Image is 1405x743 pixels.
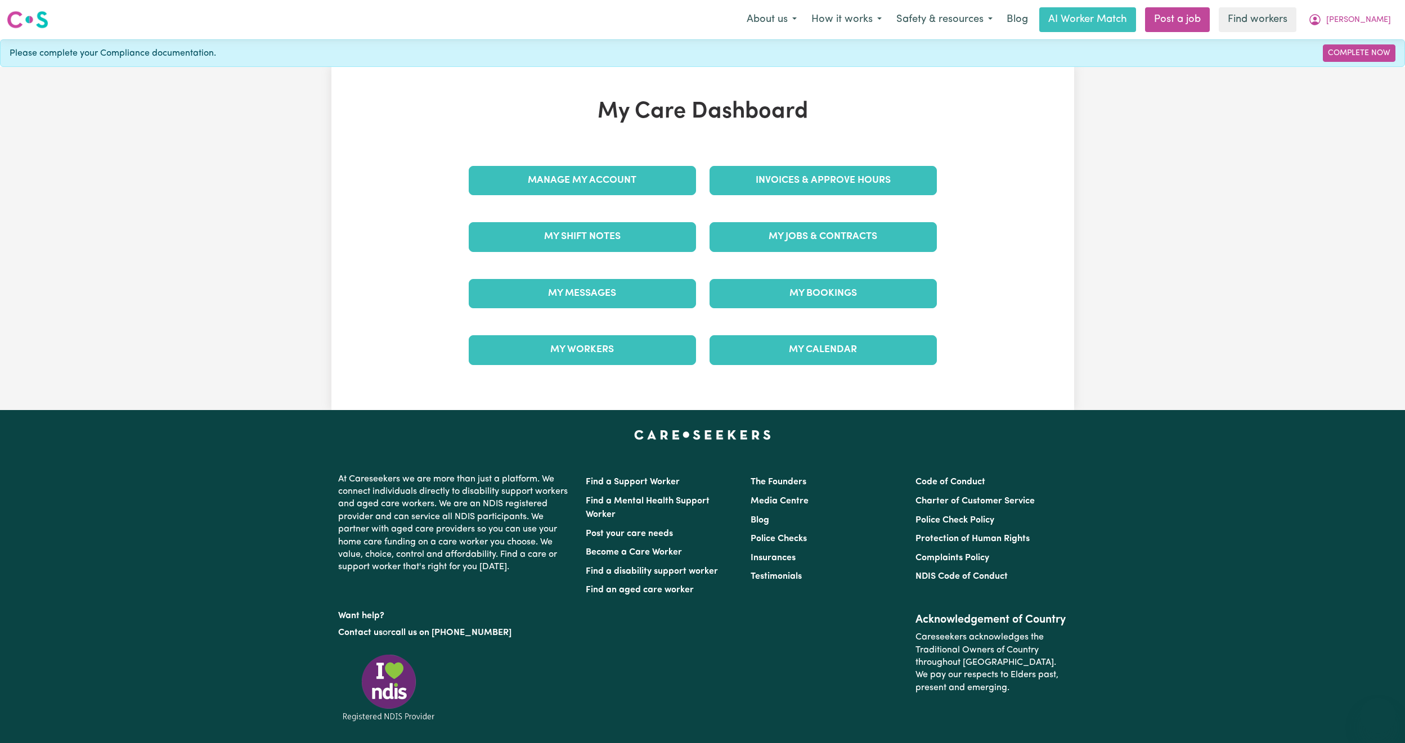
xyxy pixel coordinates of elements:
[338,628,383,637] a: Contact us
[462,98,944,125] h1: My Care Dashboard
[915,534,1030,543] a: Protection of Human Rights
[586,497,710,519] a: Find a Mental Health Support Worker
[1039,7,1136,32] a: AI Worker Match
[338,622,572,643] p: or
[586,529,673,538] a: Post your care needs
[1323,44,1395,62] a: Complete Now
[915,572,1008,581] a: NDIS Code of Conduct
[1145,7,1210,32] a: Post a job
[634,430,771,439] a: Careseekers home page
[1000,7,1035,32] a: Blog
[10,47,216,60] span: Please complete your Compliance documentation.
[586,548,682,557] a: Become a Care Worker
[889,8,1000,31] button: Safety & resources
[1360,698,1396,734] iframe: Button to launch messaging window, conversation in progress
[739,8,804,31] button: About us
[915,627,1067,699] p: Careseekers acknowledges the Traditional Owners of Country throughout [GEOGRAPHIC_DATA]. We pay o...
[751,516,769,525] a: Blog
[586,567,718,576] a: Find a disability support worker
[1219,7,1296,32] a: Find workers
[391,628,511,637] a: call us on [PHONE_NUMBER]
[586,478,680,487] a: Find a Support Worker
[915,497,1035,506] a: Charter of Customer Service
[710,279,937,308] a: My Bookings
[751,572,802,581] a: Testimonials
[7,10,48,30] img: Careseekers logo
[586,586,694,595] a: Find an aged care worker
[751,497,809,506] a: Media Centre
[751,478,806,487] a: The Founders
[804,8,889,31] button: How it works
[469,166,696,195] a: Manage My Account
[469,279,696,308] a: My Messages
[1301,8,1398,31] button: My Account
[469,222,696,251] a: My Shift Notes
[751,553,796,562] a: Insurances
[710,335,937,364] a: My Calendar
[469,335,696,364] a: My Workers
[710,166,937,195] a: Invoices & Approve Hours
[338,469,572,578] p: At Careseekers we are more than just a platform. We connect individuals directly to disability su...
[1326,14,1391,26] span: [PERSON_NAME]
[915,478,985,487] a: Code of Conduct
[338,652,439,723] img: Registered NDIS provider
[710,222,937,251] a: My Jobs & Contracts
[915,553,989,562] a: Complaints Policy
[338,605,572,622] p: Want help?
[7,7,48,33] a: Careseekers logo
[915,613,1067,627] h2: Acknowledgement of Country
[915,516,994,525] a: Police Check Policy
[751,534,807,543] a: Police Checks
